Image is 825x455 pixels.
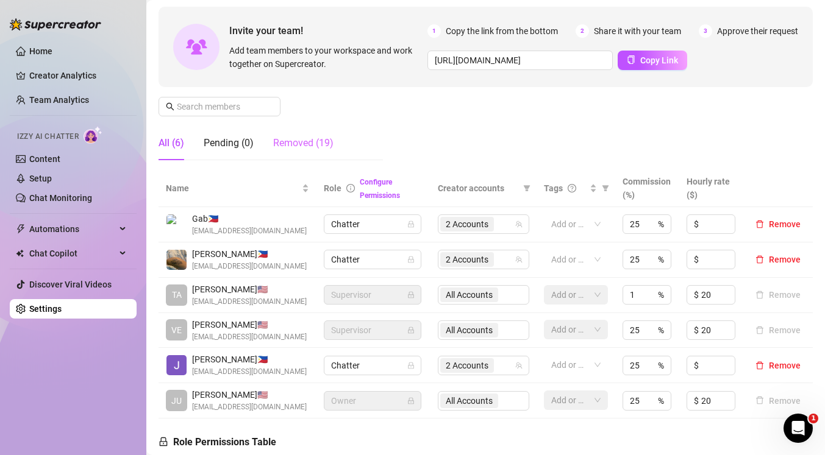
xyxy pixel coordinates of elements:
span: 2 Accounts [446,253,488,266]
span: team [515,256,523,263]
span: JU [171,394,182,407]
span: [PERSON_NAME] 🇺🇸 [192,318,307,331]
span: 2 Accounts [446,359,488,372]
span: Gab 🇵🇭 [192,212,307,225]
input: Search members [177,100,263,113]
button: Remove [751,323,805,337]
span: filter [599,179,612,197]
span: lock [407,397,415,404]
span: delete [755,361,764,370]
th: Commission (%) [615,170,679,207]
span: info-circle [346,184,355,192]
span: Name [166,182,299,195]
span: Supervisor [331,321,414,339]
button: Copy Link [618,51,687,70]
span: TA [172,288,182,302]
span: [EMAIL_ADDRESS][DOMAIN_NAME] [192,401,307,413]
span: delete [755,255,764,264]
span: [EMAIL_ADDRESS][DOMAIN_NAME] [192,331,307,343]
button: Remove [751,252,805,267]
span: Izzy AI Chatter [17,131,79,143]
span: 1 [809,414,818,423]
span: [EMAIL_ADDRESS][DOMAIN_NAME] [192,366,307,378]
span: Creator accounts [438,182,518,195]
span: lock [407,326,415,334]
span: filter [602,185,609,192]
span: [EMAIL_ADDRESS][DOMAIN_NAME] [192,261,307,272]
span: [EMAIL_ADDRESS][DOMAIN_NAME] [192,225,307,237]
span: Chat Copilot [29,244,116,263]
h5: Role Permissions Table [159,435,276,450]
span: question-circle [568,184,576,192]
span: 2 Accounts [446,217,488,231]
span: Chatter [331,215,414,233]
span: 2 Accounts [440,252,494,267]
span: Remove [769,361,801,370]
div: Removed (19) [273,136,334,150]
div: All (6) [159,136,184,150]
span: [PERSON_NAME] 🇺🇸 [192,388,307,401]
img: Gab [166,214,187,235]
span: Automations [29,219,116,239]
a: Creator Analytics [29,66,127,85]
span: Invite your team! [229,23,427,38]
span: lock [407,220,415,228]
img: Gwen [166,250,187,270]
span: Chatter [331,250,414,269]
img: logo-BBDzfeDw.svg [10,18,101,30]
a: Team Analytics [29,95,89,105]
span: Role [324,183,341,193]
span: [PERSON_NAME] 🇵🇭 [192,247,307,261]
span: Remove [769,219,801,229]
iframe: Intercom live chat [784,414,813,443]
span: team [515,220,523,228]
span: Supervisor [331,286,414,304]
img: AI Chatter [84,126,102,144]
span: lock [159,437,168,446]
span: Remove [769,255,801,264]
a: Settings [29,304,62,314]
span: Tags [544,182,563,195]
span: Share it with your team [594,24,681,38]
span: 2 [576,24,589,38]
a: Chat Monitoring [29,193,92,203]
button: Remove [751,217,805,231]
span: thunderbolt [16,224,26,234]
span: [PERSON_NAME] 🇵🇭 [192,353,307,366]
a: Content [29,154,60,164]
div: Pending (0) [204,136,254,150]
span: delete [755,220,764,228]
img: Chat Copilot [16,249,24,258]
a: Setup [29,174,52,183]
span: copy [627,55,635,64]
img: Jane [166,355,187,375]
th: Name [159,170,316,207]
span: lock [407,291,415,298]
a: Configure Permissions [360,178,400,200]
button: Remove [751,393,805,408]
span: Copy Link [640,55,678,65]
button: Remove [751,287,805,302]
span: 2 Accounts [440,217,494,231]
span: Add team members to your workspace and work together on Supercreator. [229,44,423,71]
span: team [515,362,523,369]
span: [PERSON_NAME] 🇺🇸 [192,283,307,296]
span: 1 [427,24,441,38]
span: Chatter [331,356,414,375]
span: 3 [699,24,712,38]
span: filter [521,179,533,197]
span: Approve their request [717,24,798,38]
a: Home [29,46,52,56]
th: Hourly rate ($) [679,170,743,207]
span: [EMAIL_ADDRESS][DOMAIN_NAME] [192,296,307,308]
span: VE [171,323,182,337]
span: filter [523,185,530,192]
span: lock [407,362,415,369]
a: Discover Viral Videos [29,280,112,289]
span: Copy the link from the bottom [446,24,558,38]
button: Remove [751,358,805,373]
span: lock [407,256,415,263]
span: Owner [331,392,414,410]
span: 2 Accounts [440,358,494,373]
span: search [166,102,174,111]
